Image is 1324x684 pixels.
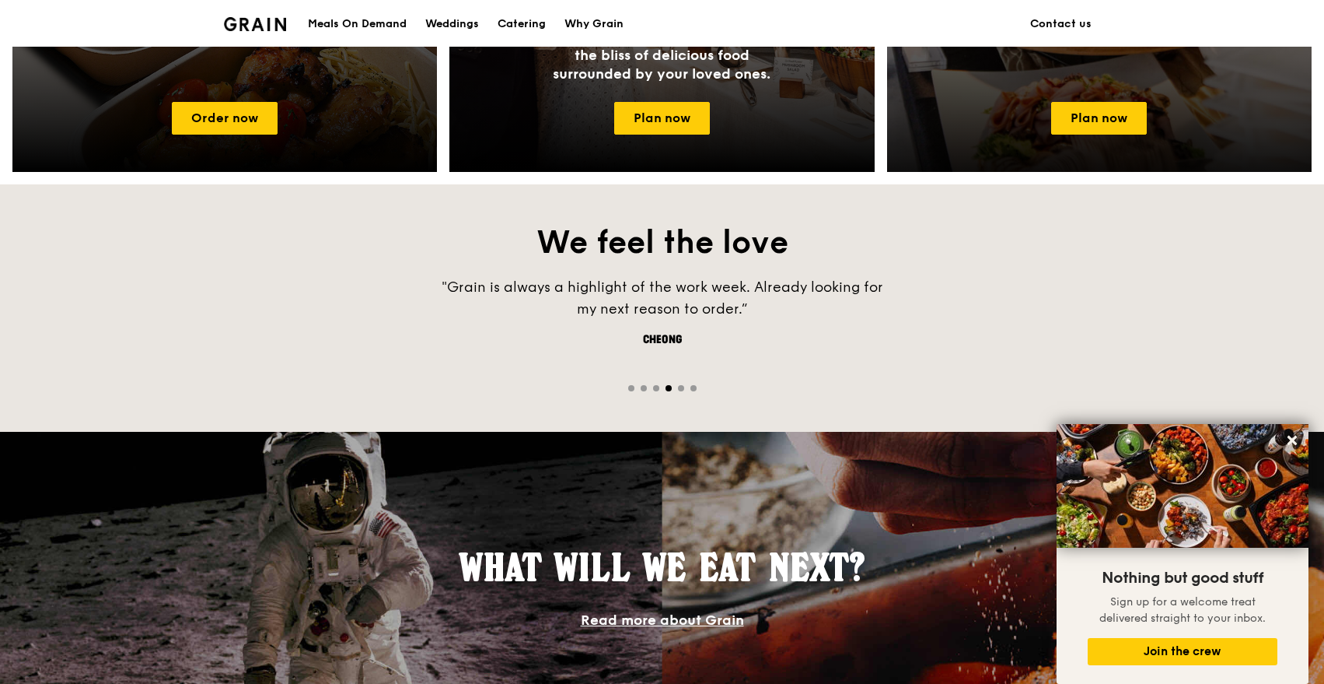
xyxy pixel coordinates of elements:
div: Weddings [425,1,479,47]
span: Go to slide 5 [678,385,684,391]
div: Meals On Demand [308,1,407,47]
button: Join the crew [1088,638,1277,665]
span: Nothing but good stuff [1102,569,1263,588]
span: Go to slide 6 [690,385,697,391]
a: Weddings [416,1,488,47]
div: Cheong [429,332,896,348]
a: Catering [488,1,555,47]
img: Grain [224,17,287,31]
a: Contact us [1021,1,1101,47]
span: What will we eat next? [459,545,865,590]
span: Sign up for a welcome treat delivered straight to your inbox. [1099,595,1266,625]
a: Plan now [614,102,710,135]
span: Go to slide 4 [665,385,672,391]
div: Catering [498,1,546,47]
span: Go to slide 2 [641,385,647,391]
div: "Grain is always a highlight of the work week. Already looking for my next reason to order.” [429,276,896,320]
span: Celebrate your wedding day with the bliss of delicious food surrounded by your loved ones. [545,28,779,82]
a: Read more about Grain [581,612,744,629]
a: Why Grain [555,1,633,47]
button: Close [1280,428,1305,453]
div: Why Grain [564,1,624,47]
a: Plan now [1051,102,1147,135]
a: Order now [172,102,278,135]
span: Go to slide 3 [653,385,659,391]
span: Go to slide 1 [628,385,634,391]
img: DSC07876-Edit02-Large.jpeg [1057,424,1308,548]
